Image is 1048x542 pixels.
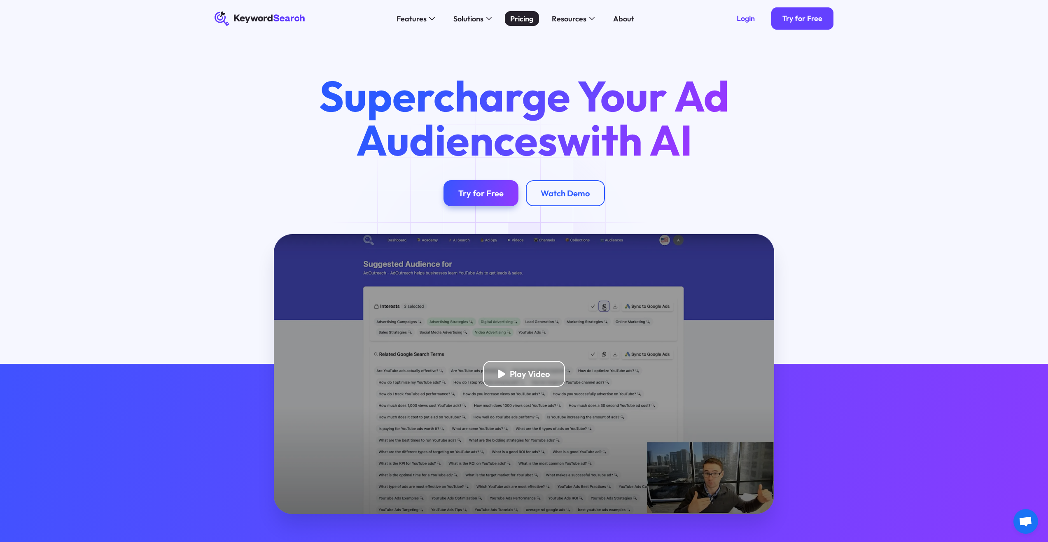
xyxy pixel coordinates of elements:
a: About [608,11,640,26]
div: Try for Free [458,188,504,198]
a: open lightbox [274,234,774,514]
div: Play Video [510,369,550,379]
a: Open chat [1013,509,1038,534]
div: About [613,13,634,24]
a: Login [726,7,766,30]
span: with AI [557,113,692,167]
a: Pricing [505,11,539,26]
div: Pricing [510,13,533,24]
div: Try for Free [782,14,822,23]
div: Login [737,14,755,23]
a: Try for Free [771,7,833,30]
div: Watch Demo [541,188,590,198]
div: Features [397,13,427,24]
a: Try for Free [443,180,518,206]
div: Resources [552,13,586,24]
h1: Supercharge Your Ad Audiences [302,74,747,162]
div: Solutions [453,13,483,24]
